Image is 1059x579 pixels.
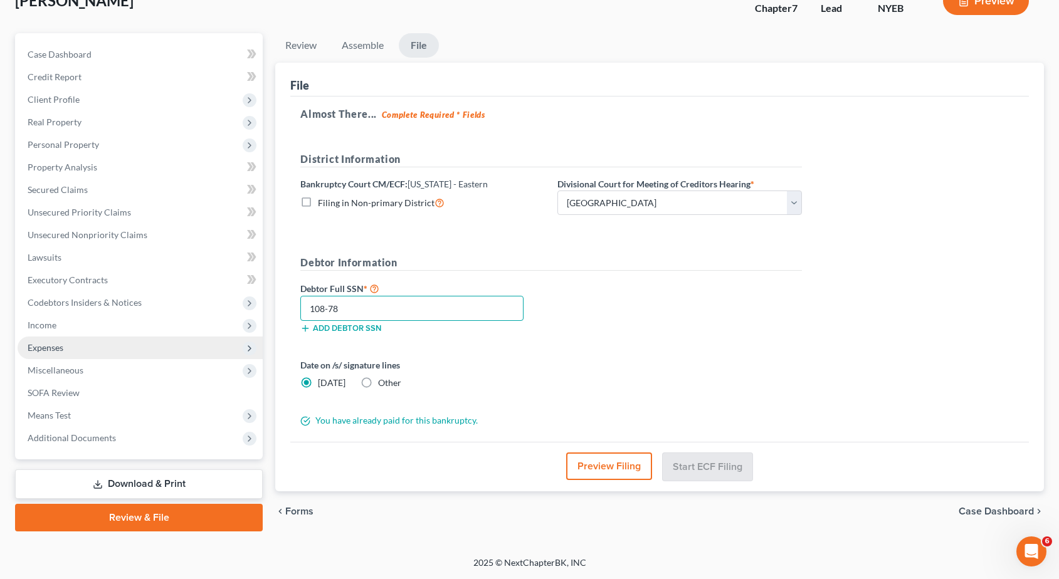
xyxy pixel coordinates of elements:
button: chevron_left Forms [275,506,330,516]
a: Case Dashboard [18,43,263,66]
i: chevron_left [275,506,285,516]
span: [DATE] [318,377,345,388]
span: Unsecured Priority Claims [28,207,131,217]
div: Lead [821,1,858,16]
input: XXX-XX-XXXX [300,296,524,321]
div: 2025 © NextChapterBK, INC [172,556,887,579]
a: Review [275,33,327,58]
span: Real Property [28,117,82,127]
span: Lawsuits [28,252,61,263]
button: Start ECF Filing [662,452,753,481]
span: 7 [792,2,798,14]
span: Personal Property [28,139,99,150]
a: Lawsuits [18,246,263,269]
span: Credit Report [28,71,82,82]
span: Property Analysis [28,162,97,172]
a: Executory Contracts [18,269,263,291]
a: Case Dashboard chevron_right [959,506,1044,516]
div: File [290,78,309,93]
span: Income [28,320,56,330]
span: Unsecured Nonpriority Claims [28,229,147,240]
span: Codebtors Insiders & Notices [28,297,142,308]
span: Expenses [28,342,63,353]
div: You have already paid for this bankruptcy. [294,414,808,427]
label: Debtor Full SSN [294,281,551,296]
span: Case Dashboard [28,49,92,60]
label: Date on /s/ signature lines [300,358,545,372]
span: Other [378,377,401,388]
label: Bankruptcy Court CM/ECF: [300,177,488,190]
a: SOFA Review [18,382,263,404]
a: Property Analysis [18,156,263,179]
a: File [399,33,439,58]
iframe: Intercom live chat [1016,536,1046,566]
a: Assemble [332,33,394,58]
span: Filing in Non-primary District [318,197,435,208]
span: Client Profile [28,94,80,105]
a: Download & Print [15,469,263,499]
h5: District Information [300,152,802,167]
span: Secured Claims [28,184,88,195]
span: Means Test [28,410,71,420]
span: SOFA Review [28,387,80,398]
span: [US_STATE] - Eastern [408,179,488,189]
span: Case Dashboard [959,506,1034,516]
a: Secured Claims [18,179,263,201]
strong: Complete Required * Fields [382,110,485,120]
span: 6 [1042,536,1052,546]
h5: Debtor Information [300,255,802,271]
span: Executory Contracts [28,274,108,285]
span: Additional Documents [28,432,116,443]
a: Credit Report [18,66,263,88]
label: Divisional Court for Meeting of Creditors Hearing [557,177,754,190]
span: Forms [285,506,313,516]
a: Unsecured Priority Claims [18,201,263,224]
span: Miscellaneous [28,365,83,375]
button: Preview Filing [566,452,652,480]
a: Review & File [15,504,263,531]
button: Add debtor SSN [300,323,381,333]
i: chevron_right [1034,506,1044,516]
div: NYEB [878,1,923,16]
h5: Almost There... [300,107,1019,122]
a: Unsecured Nonpriority Claims [18,224,263,246]
div: Chapter [755,1,801,16]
